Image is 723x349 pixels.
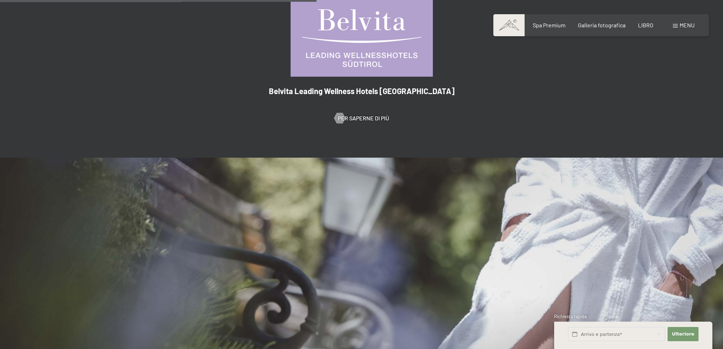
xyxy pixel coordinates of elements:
[638,22,653,28] a: LIBRO
[554,313,587,319] font: Richiesta rapida
[269,86,454,96] font: Belvita Leading Wellness Hotels [GEOGRAPHIC_DATA]
[334,114,389,122] a: Per saperne di più
[578,22,626,28] a: Galleria fotografica
[532,22,565,28] a: Spa Premium
[680,22,695,28] font: menu
[668,327,698,342] button: Ulteriore
[338,115,389,121] font: Per saperne di più
[672,331,694,337] font: Ulteriore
